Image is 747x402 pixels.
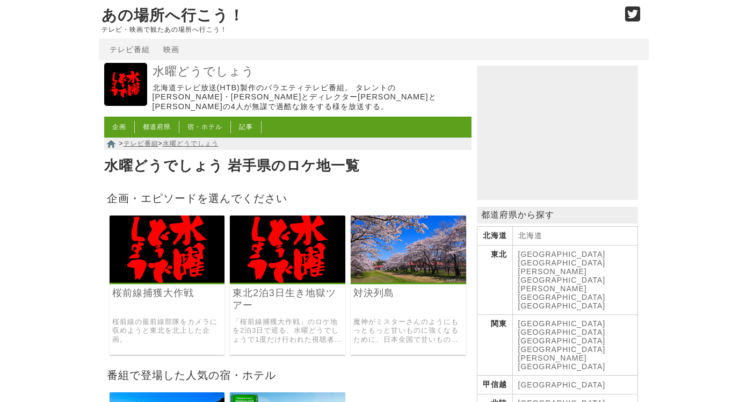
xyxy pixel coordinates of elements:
a: 企画 [112,123,126,131]
th: 東北 [477,246,512,315]
a: 「桜前線捕獲大作戦」のロケ地を2泊3日で巡る、水曜どうでしょうで1度だけ行われた視聴者参加型の旅行ツアーに、参加者にバレないように変装して同行して見守った旅。 [233,318,343,344]
a: 映画 [163,45,179,54]
a: 記事 [239,123,253,131]
a: [GEOGRAPHIC_DATA] [518,259,606,267]
iframe: Advertisement [477,66,638,200]
a: [GEOGRAPHIC_DATA] [518,250,606,259]
h2: 企画・エピソードを選んでください [104,189,472,207]
h2: 番組で登場した人気の宿・ホテル [104,365,472,384]
a: [GEOGRAPHIC_DATA] [518,362,606,371]
a: [PERSON_NAME] [518,354,587,362]
a: 水曜どうでしょう 対決列島 〜the battle of sweets〜 [351,275,466,284]
a: 水曜どうでしょう [153,64,469,80]
a: [GEOGRAPHIC_DATA] [518,345,606,354]
a: [GEOGRAPHIC_DATA] [518,319,606,328]
h1: 水曜どうでしょう 岩手県のロケ地一覧 [104,154,472,178]
a: [GEOGRAPHIC_DATA] [518,336,606,345]
a: 東北2泊3日生き地獄ツアー [233,287,343,312]
a: あの場所へ行こう！ [101,7,244,24]
nav: > > [104,138,472,150]
p: 都道府県から探す [477,207,638,224]
th: 北海道 [477,227,512,246]
th: 甲信越 [477,376,512,394]
a: 水曜どうでしょう 東北2泊3日生き地獄ツアー [230,275,345,284]
a: 北海道 [518,231,542,240]
img: 水曜どうでしょう [104,63,147,106]
a: 魔神がミスターさんのようにもっともっと甘いものに強くなるために、日本全国で甘いもの対決を繰り広げた企画。 [353,318,463,344]
a: 水曜どうでしょう 桜前線捕獲大作戦 [110,275,225,284]
a: 宿・ホテル [187,123,222,131]
th: 関東 [477,315,512,376]
a: テレビ番組 [110,45,150,54]
img: 水曜どうでしょう 対決列島 〜the battle of sweets〜 [351,216,466,283]
a: 対決列島 [353,287,463,299]
a: 桜前線捕獲大作戦 [112,287,222,299]
a: Twitter (@go_thesights) [625,13,641,22]
a: [PERSON_NAME][GEOGRAPHIC_DATA] [518,284,606,301]
a: [PERSON_NAME][GEOGRAPHIC_DATA] [518,267,606,284]
a: テレビ番組 [124,140,158,147]
img: 水曜どうでしょう 桜前線捕獲大作戦 [110,216,225,283]
p: テレビ・映画で観たあの場所へ行こう！ [101,26,614,33]
a: 都道府県 [143,123,171,131]
a: 水曜どうでしょう [163,140,219,147]
a: [GEOGRAPHIC_DATA] [518,328,606,336]
img: 水曜どうでしょう 東北2泊3日生き地獄ツアー [230,216,345,283]
a: [GEOGRAPHIC_DATA] [518,381,606,389]
p: 北海道テレビ放送(HTB)製作のバラエティテレビ番組。 タレントの[PERSON_NAME]・[PERSON_NAME]とディレクター[PERSON_NAME]と[PERSON_NAME]の4人... [153,83,469,111]
a: [GEOGRAPHIC_DATA] [518,301,606,310]
a: 水曜どうでしょう [104,98,147,107]
a: 桜前線の最前線部隊をカメラに収めようと東北を北上した企画。 [112,318,222,344]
